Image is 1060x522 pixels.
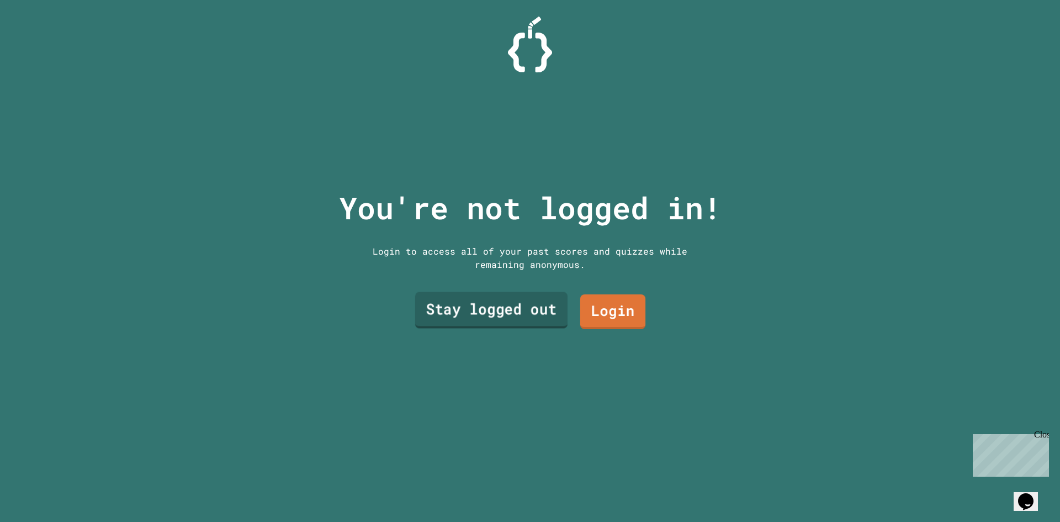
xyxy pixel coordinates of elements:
img: Logo.svg [508,17,552,72]
p: You're not logged in! [339,185,722,231]
div: Login to access all of your past scores and quizzes while remaining anonymous. [364,245,696,271]
div: Chat with us now!Close [4,4,76,70]
iframe: chat widget [1014,478,1049,511]
iframe: chat widget [968,430,1049,477]
a: Stay logged out [415,292,568,329]
a: Login [580,294,645,329]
